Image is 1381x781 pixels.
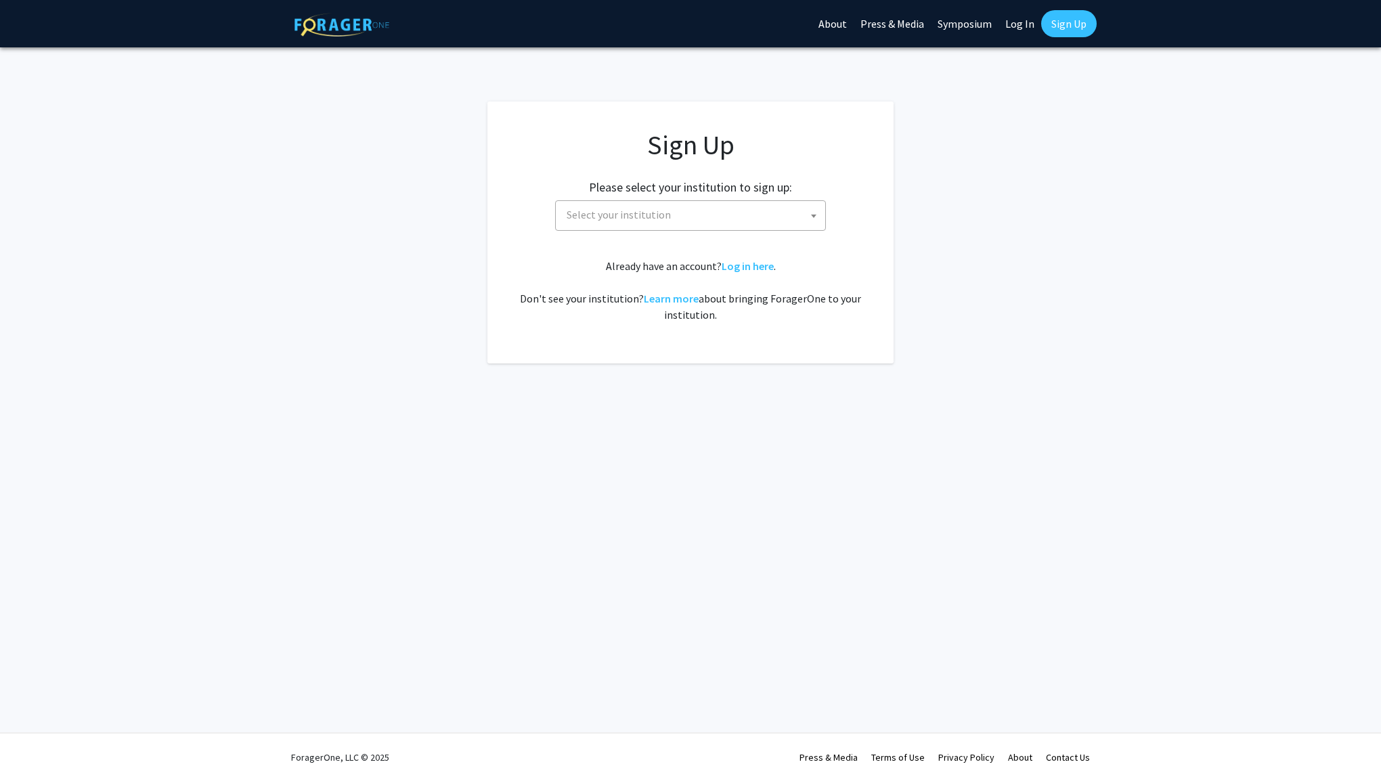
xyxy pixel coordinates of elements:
div: Already have an account? . Don't see your institution? about bringing ForagerOne to your institut... [514,258,867,323]
a: Press & Media [799,751,858,763]
img: ForagerOne Logo [294,13,389,37]
span: Select your institution [555,200,826,231]
a: Privacy Policy [938,751,994,763]
a: Contact Us [1046,751,1090,763]
a: Log in here [722,259,774,273]
h1: Sign Up [514,129,867,161]
a: Sign Up [1041,10,1097,37]
span: Select your institution [561,201,825,229]
span: Select your institution [567,208,671,221]
h2: Please select your institution to sign up: [589,180,792,195]
a: Learn more about bringing ForagerOne to your institution [644,292,699,305]
div: ForagerOne, LLC © 2025 [291,734,389,781]
a: Terms of Use [871,751,925,763]
a: About [1008,751,1032,763]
